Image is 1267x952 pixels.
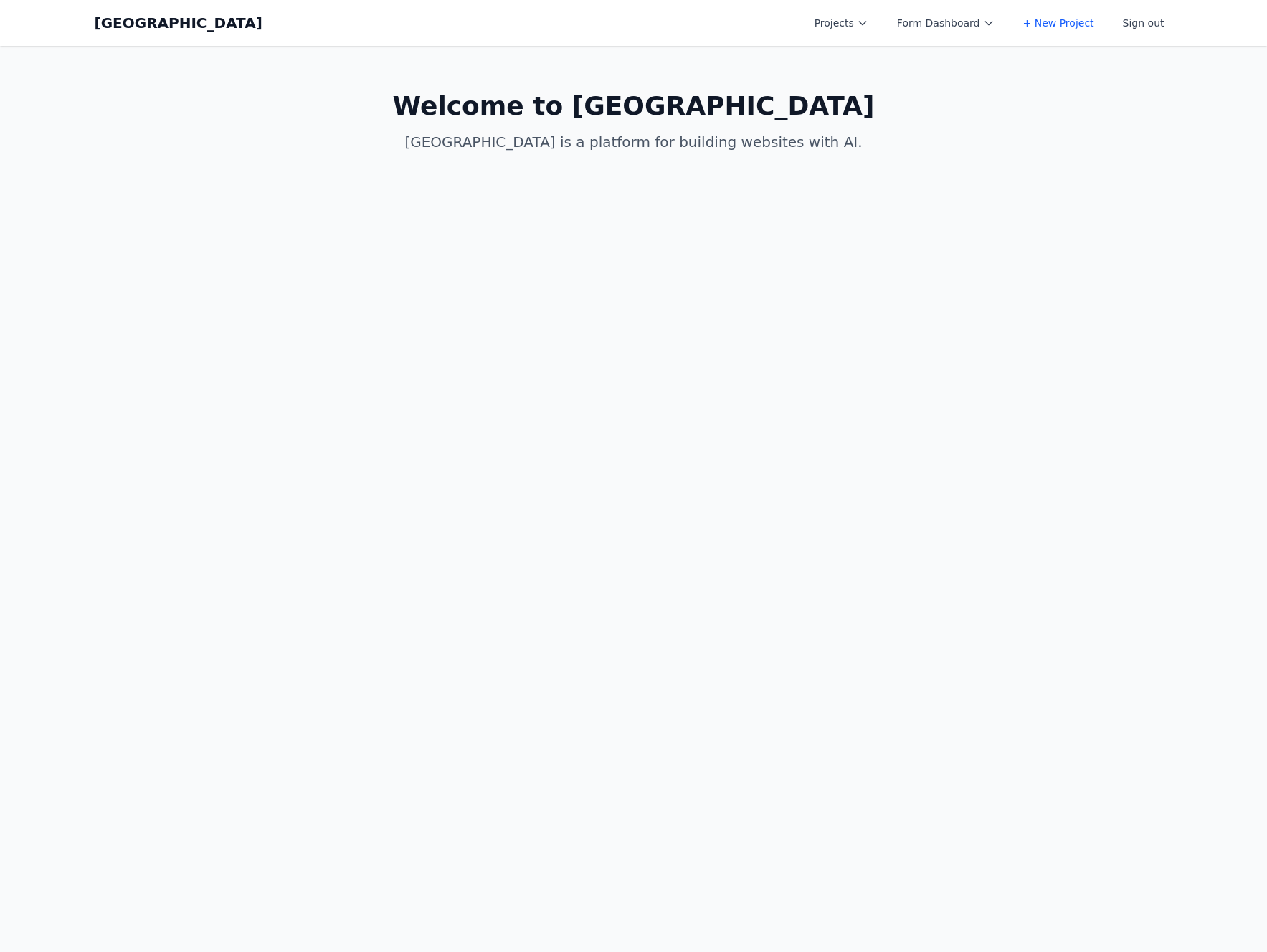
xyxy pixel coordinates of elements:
[359,132,909,152] p: [GEOGRAPHIC_DATA] is a platform for building websites with AI.
[95,13,262,33] a: [GEOGRAPHIC_DATA]
[806,10,877,36] button: Projects
[359,92,909,120] h1: Welcome to [GEOGRAPHIC_DATA]
[888,10,1003,36] button: Form Dashboard
[1114,10,1173,36] button: Sign out
[1015,10,1103,36] a: + New Project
